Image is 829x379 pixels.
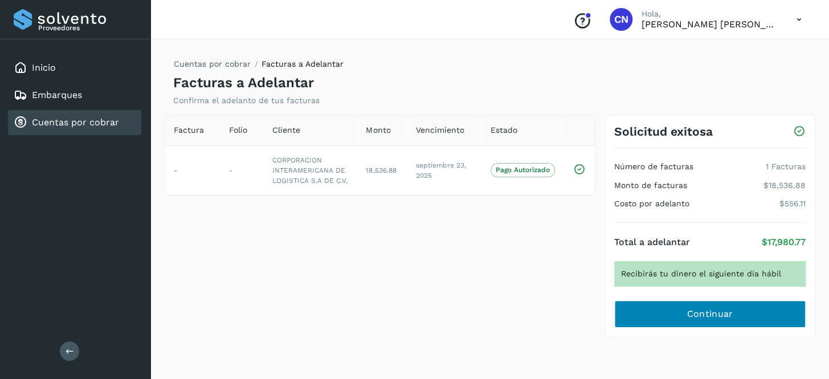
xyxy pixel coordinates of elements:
p: $17,980.77 [762,237,806,247]
h4: Facturas a Adelantar [173,75,314,91]
td: - [220,145,263,195]
h3: Solicitud exitosa [614,124,713,138]
p: Hola, [642,9,778,19]
h4: Costo por adelanto [614,199,689,209]
span: Factura [174,124,204,136]
div: Embarques [8,83,141,108]
span: Vencimiento [415,124,464,136]
td: - [165,145,220,195]
div: Recibirás tu dinero el siguiente día hábil [614,261,806,287]
span: septiembre 23, 2025 [415,161,465,180]
p: Confirma el adelanto de tus facturas [173,96,320,105]
p: $556.11 [779,199,806,209]
span: Folio [229,124,247,136]
p: 1 Facturas [766,162,806,172]
div: Cuentas por cobrar [8,110,141,135]
span: 18,536.88 [366,166,396,174]
a: Cuentas por cobrar [174,59,251,68]
span: Continuar [687,308,733,320]
span: Cliente [272,124,300,136]
nav: breadcrumb [173,58,344,75]
td: CORPORACION INTERAMERICANA DE LOGISTICA S.A DE C.V. [263,145,357,195]
div: Inicio [8,55,141,80]
span: Monto [366,124,390,136]
span: Estado [491,124,517,136]
p: Proveedores [38,24,137,32]
a: Embarques [32,89,82,100]
h4: Monto de facturas [614,181,687,190]
h4: Número de facturas [614,162,693,172]
p: Claudia Nohemi González Sánchez [642,19,778,30]
p: Pago Autorizado [496,166,550,174]
a: Inicio [32,62,56,73]
span: Facturas a Adelantar [262,59,344,68]
a: Cuentas por cobrar [32,117,119,128]
h4: Total a adelantar [614,237,690,247]
p: $18,536.88 [763,181,806,190]
button: Continuar [614,300,806,328]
